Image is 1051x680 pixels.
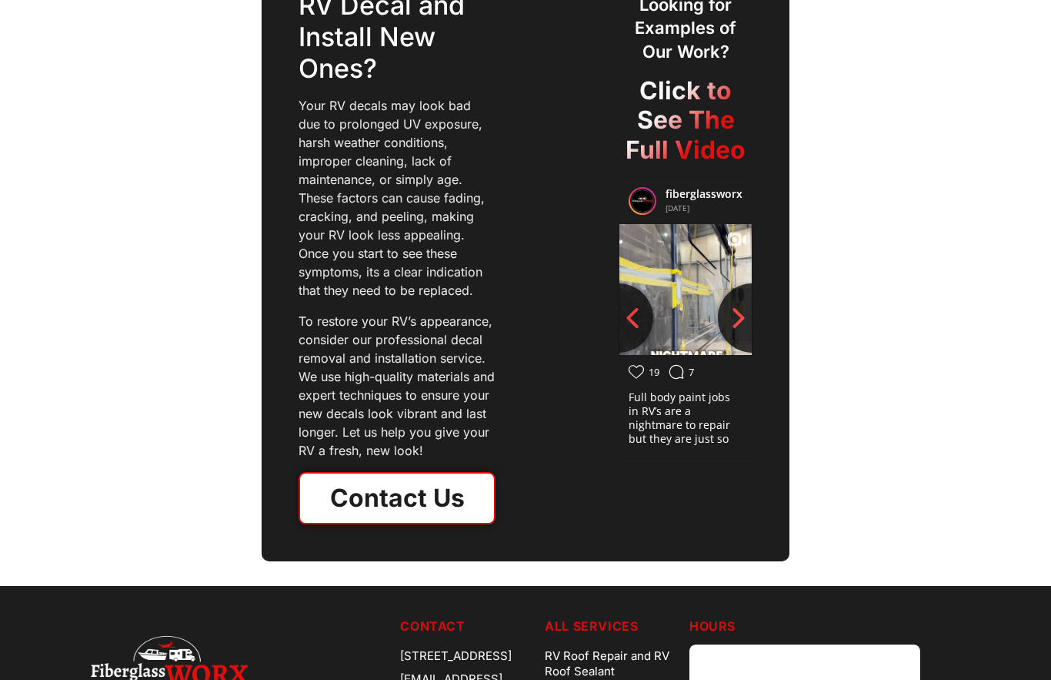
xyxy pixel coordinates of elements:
div: [STREET_ADDRESS] [400,645,532,668]
button: Previous slide [584,283,653,353]
div: 7 [689,367,694,377]
a: 19 [629,364,669,381]
button: Next slide [718,283,787,353]
a: fiberglassworx [666,186,742,201]
a: 7 [669,364,703,381]
p: Your RV decals may look bad due to prolonged UV exposure, harsh weather conditions, improper clea... [299,96,495,300]
h2: Click to See The Full Video [619,76,752,165]
a: Full body paint jobs in RV’s are a nightmare to repair but they are just so beautiful to look at!... [629,434,742,449]
p: To restore your RV’s appearance, consider our professional decal removal and installation service... [299,312,495,460]
div: 19 [649,367,659,377]
div: [DATE] [666,201,742,215]
h5: Hours [689,617,960,635]
h5: Contact [400,617,532,635]
img: Full body paint jobs in RV’s are a nightmare to repair but they are just so b... [619,170,752,408]
div: Full body paint jobs in RV’s are a nightmare to repair but they are just so beautiful to look at!... [629,390,742,446]
a: Contact Us [299,472,495,524]
img: fiberglassworx [632,190,653,212]
a: Full body paint jobs in RV’s are a nightmare to repair but they are just so b... [619,224,752,355]
h5: ALL SERVICES [545,617,677,635]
